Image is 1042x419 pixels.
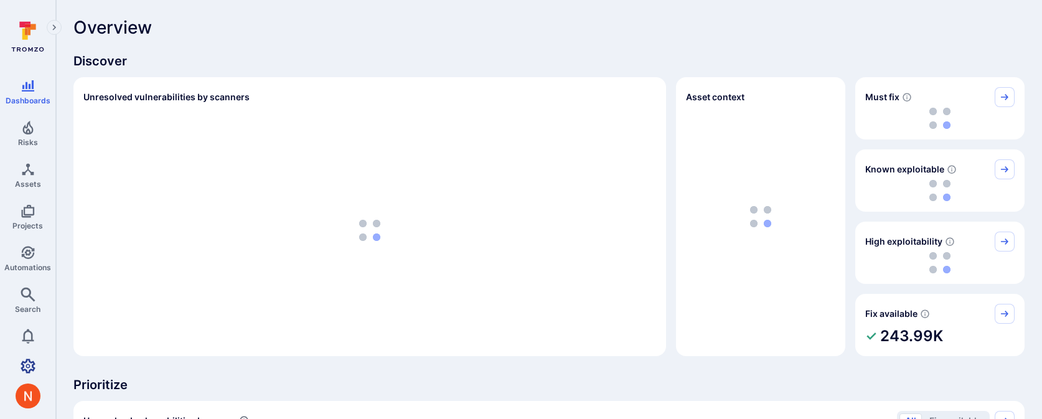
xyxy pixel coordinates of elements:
span: Asset context [686,91,744,103]
h2: Unresolved vulnerabilities by scanners [83,91,250,103]
svg: EPSS score ≥ 0.7 [945,237,955,247]
svg: Vulnerabilities with fix available [920,309,930,319]
button: Expand navigation menu [47,20,62,35]
img: Loading... [929,180,950,201]
svg: Risk score >=40 , missed SLA [902,92,912,102]
span: Prioritize [73,376,1025,393]
span: Must fix [865,91,899,103]
span: Assets [15,179,41,189]
img: Loading... [359,220,380,241]
span: High exploitability [865,235,942,248]
div: High exploitability [855,222,1025,284]
img: ACg8ocIprwjrgDQnDsNSk9Ghn5p5-B8DpAKWoJ5Gi9syOE4K59tr4Q=s96-c [16,384,40,408]
div: Known exploitable [855,149,1025,212]
span: Dashboards [6,96,50,105]
span: Discover [73,52,1025,70]
span: Fix available [865,308,918,320]
div: Fix available [855,294,1025,356]
span: Automations [4,263,51,272]
div: loading spinner [865,179,1015,202]
h2: 243.99K [880,324,943,349]
svg: Confirmed exploitable by KEV [947,164,957,174]
span: Search [15,304,40,314]
img: Loading... [929,252,950,273]
span: Overview [73,17,152,37]
div: loading spinner [865,107,1015,129]
img: Loading... [929,108,950,129]
i: Expand navigation menu [50,22,59,33]
span: Risks [18,138,38,147]
div: Neeren Patki [16,384,40,408]
div: loading spinner [83,115,656,346]
div: loading spinner [865,252,1015,274]
span: Known exploitable [865,163,944,176]
div: Must fix [855,77,1025,139]
span: Projects [12,221,43,230]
